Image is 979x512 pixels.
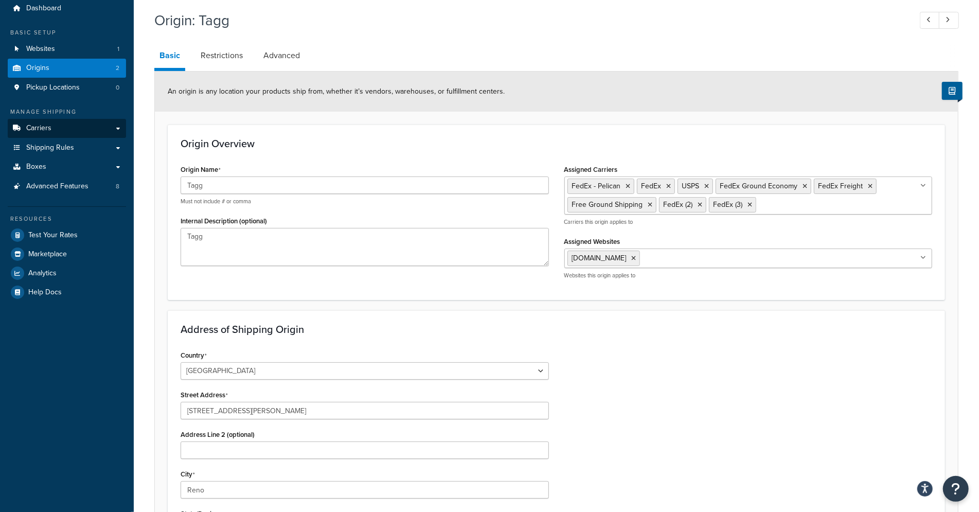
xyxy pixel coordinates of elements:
span: [DOMAIN_NAME] [572,253,627,263]
span: Advanced Features [26,182,88,191]
a: Boxes [8,157,126,176]
span: Free Ground Shipping [572,199,643,210]
li: Pickup Locations [8,78,126,97]
button: Open Resource Center [943,476,969,502]
a: Pickup Locations0 [8,78,126,97]
p: Websites this origin applies to [564,272,933,279]
span: Origins [26,64,49,73]
a: Restrictions [195,43,248,68]
label: Address Line 2 (optional) [181,431,255,438]
span: An origin is any location your products ship from, whether it’s vendors, warehouses, or fulfillme... [168,86,505,97]
a: Analytics [8,264,126,283]
label: Assigned Websites [564,238,620,245]
span: USPS [682,181,700,191]
span: 8 [116,182,119,191]
a: Previous Record [920,12,940,29]
a: Advanced Features8 [8,177,126,196]
span: Shipping Rules [26,144,74,152]
a: Basic [154,43,185,71]
span: Websites [26,45,55,54]
a: Websites1 [8,40,126,59]
label: Street Address [181,391,228,399]
span: Marketplace [28,250,67,259]
li: Advanced Features [8,177,126,196]
a: Help Docs [8,283,126,302]
a: Carriers [8,119,126,138]
span: FedEx - Pelican [572,181,621,191]
a: Shipping Rules [8,138,126,157]
span: Dashboard [26,4,61,13]
span: FedEx (2) [664,199,693,210]
span: FedEx Freight [818,181,863,191]
textarea: Tagg [181,228,549,266]
span: FedEx [642,181,662,191]
h1: Origin: Tagg [154,10,901,30]
span: 0 [116,83,119,92]
a: Marketplace [8,245,126,263]
span: 2 [116,64,119,73]
span: Boxes [26,163,46,171]
span: Pickup Locations [26,83,80,92]
div: Manage Shipping [8,108,126,116]
label: Origin Name [181,166,221,174]
li: Websites [8,40,126,59]
li: Origins [8,59,126,78]
span: 1 [117,45,119,54]
div: Basic Setup [8,28,126,37]
h3: Origin Overview [181,138,932,149]
button: Show Help Docs [942,82,963,100]
span: FedEx (3) [714,199,743,210]
a: Test Your Rates [8,226,126,244]
a: Advanced [258,43,305,68]
label: City [181,470,195,479]
a: Next Record [939,12,959,29]
p: Carriers this origin applies to [564,218,933,226]
h3: Address of Shipping Origin [181,324,932,335]
span: Help Docs [28,288,62,297]
label: Country [181,351,207,360]
span: Carriers [26,124,51,133]
a: Origins2 [8,59,126,78]
span: Analytics [28,269,57,278]
label: Internal Description (optional) [181,217,267,225]
label: Assigned Carriers [564,166,618,173]
span: FedEx Ground Economy [720,181,798,191]
p: Must not include # or comma [181,198,549,205]
div: Resources [8,215,126,223]
span: Test Your Rates [28,231,78,240]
